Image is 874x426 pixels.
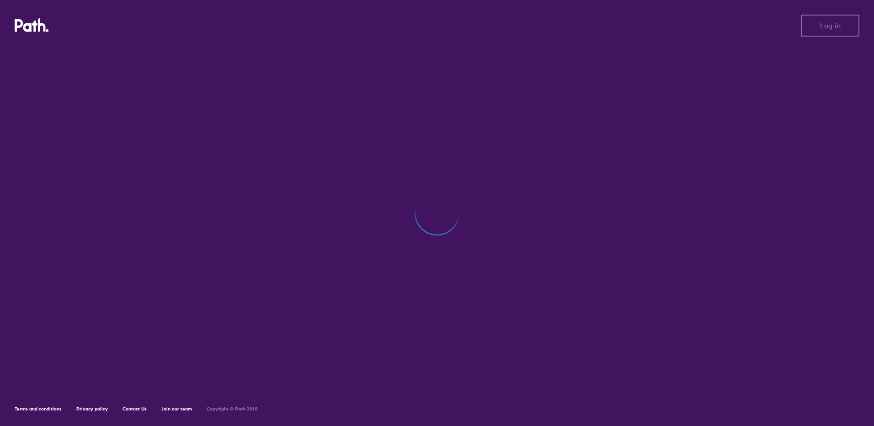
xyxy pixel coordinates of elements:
a: Terms and conditions [15,406,62,412]
a: Join our team [161,406,192,412]
span: Log in [820,21,841,30]
a: Privacy policy [76,406,108,412]
button: Log in [801,15,859,37]
h6: Copyright © Path 2018 [207,406,258,412]
a: Contact Us [123,406,147,412]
